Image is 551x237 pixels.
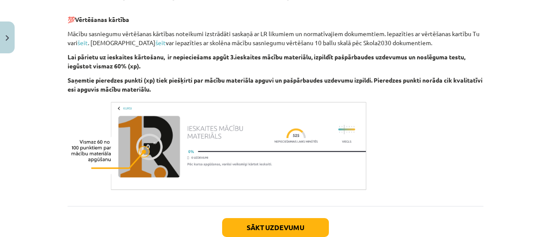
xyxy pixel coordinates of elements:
[6,35,9,41] img: icon-close-lesson-0947bae3869378f0d4975bcd49f059093ad1ed9edebbc8119c70593378902aed.svg
[77,39,88,46] a: šeit
[75,15,129,23] b: Vērtēšanas kārtība
[68,53,465,70] b: Lai pārietu uz ieskaites kārtošanu, ir nepieciešams apgūt 3.ieskaites mācību materiālu, izpildīt ...
[68,76,483,93] b: Saņemtie pieredzes punkti (xp) tiek piešķirti par mācību materiāla apguvi un pašpārbaudes uzdevum...
[68,29,483,47] p: Mācību sasniegumu vērtēšanas kārtības noteikumi izstrādāti saskaņā ar LR likumiem un normatīvajie...
[222,218,329,237] button: Sākt uzdevumu
[155,39,166,46] a: šeit
[68,6,483,24] p: 💯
